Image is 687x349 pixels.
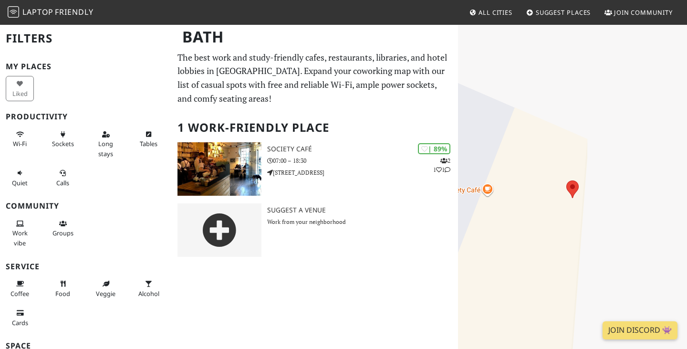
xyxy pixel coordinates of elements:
a: Join Community [601,4,677,21]
span: Coffee [10,289,29,298]
p: The best work and study-friendly cafes, restaurants, libraries, and hotel lobbies in [GEOGRAPHIC_... [177,51,452,106]
span: Group tables [52,229,73,237]
a: LaptopFriendly LaptopFriendly [8,4,94,21]
button: Coffee [6,276,34,301]
h2: 1 Work-Friendly Place [177,113,452,142]
a: Suggest a Venue Work from your neighborhood [172,203,458,257]
a: Society Café | 89% 211 Society Café 07:00 – 18:30 [STREET_ADDRESS] [172,142,458,196]
p: [STREET_ADDRESS] [267,168,458,177]
span: People working [12,229,28,247]
span: Stable Wi-Fi [13,139,27,148]
div: | 89% [418,143,450,154]
button: Sockets [49,127,77,152]
img: Society Café [177,142,261,196]
img: gray-place-d2bdb4477600e061c01bd816cc0f2ef0cfcb1ca9e3ad78868dd16fb2af073a21.png [177,203,261,257]
a: Suggest Places [522,4,595,21]
span: Work-friendly tables [140,139,157,148]
button: Wi-Fi [6,127,34,152]
span: Laptop [22,7,53,17]
span: Join Community [614,8,673,17]
button: Tables [135,127,163,152]
button: Calls [49,165,77,190]
h1: Bath [175,24,456,50]
p: 07:00 – 18:30 [267,156,458,165]
span: Quiet [12,179,28,187]
h3: Community [6,201,166,211]
span: Veggie [96,289,115,298]
h3: My Places [6,62,166,71]
button: Long stays [92,127,120,161]
img: LaptopFriendly [8,6,19,18]
button: Veggie [92,276,120,301]
p: Work from your neighborhood [267,217,458,226]
span: Credit cards [12,318,28,327]
button: Cards [6,305,34,330]
p: 2 1 1 [433,156,450,174]
a: All Cities [465,4,516,21]
h2: Filters [6,24,166,53]
button: Quiet [6,165,34,190]
h3: Productivity [6,112,166,121]
span: Power sockets [52,139,74,148]
h3: Society Café [267,145,458,153]
span: Video/audio calls [56,179,69,187]
span: Suggest Places [536,8,591,17]
button: Groups [49,216,77,241]
h3: Suggest a Venue [267,206,458,214]
h3: Service [6,262,166,271]
a: Join Discord 👾 [603,321,677,339]
button: Alcohol [135,276,163,301]
span: Food [55,289,70,298]
button: Work vibe [6,216,34,251]
span: Long stays [98,139,113,158]
span: All Cities [479,8,512,17]
button: Food [49,276,77,301]
span: Alcohol [138,289,159,298]
span: Friendly [55,7,93,17]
